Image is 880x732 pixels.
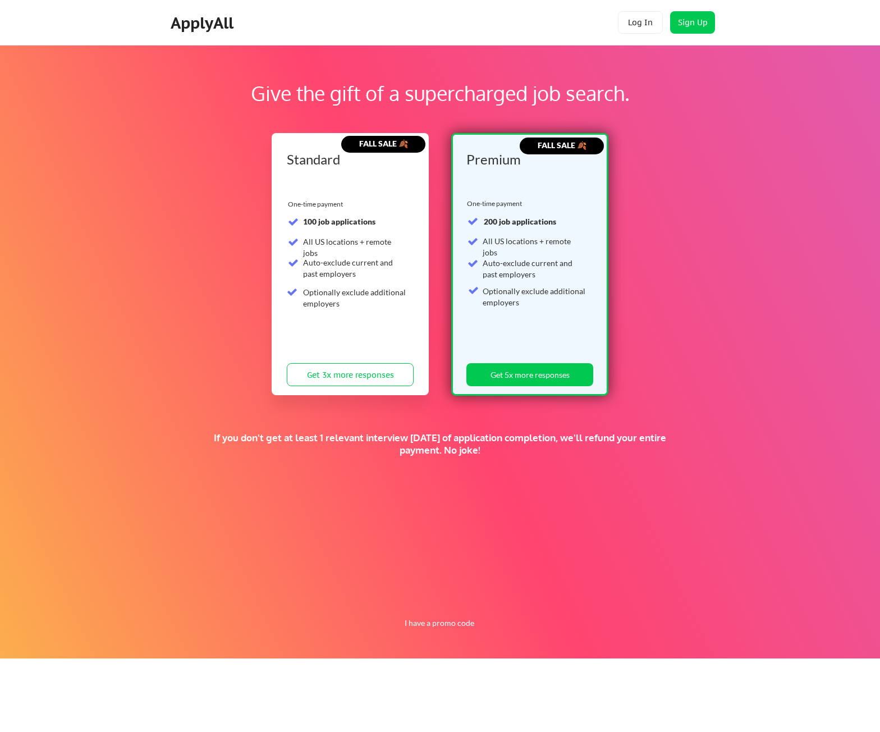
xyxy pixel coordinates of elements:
[483,286,586,308] div: Optionally exclude additional employers
[171,13,237,33] div: ApplyAll
[398,616,481,630] button: I have a promo code
[466,153,589,166] div: Premium
[303,236,407,258] div: All US locations + remote jobs
[483,236,586,258] div: All US locations + remote jobs
[195,432,685,456] div: If you don't get at least 1 relevant interview [DATE] of application completion, we'll refund you...
[483,258,586,280] div: Auto-exclude current and past employers
[359,139,408,148] strong: FALL SALE 🍂
[288,200,346,209] div: One-time payment
[670,11,715,34] button: Sign Up
[303,217,375,226] strong: 100 job applications
[466,363,593,386] button: Get 5x more responses
[303,257,407,279] div: Auto-exclude current and past employers
[287,153,410,166] div: Standard
[303,287,407,309] div: Optionally exclude additional employers
[538,140,586,150] strong: FALL SALE 🍂
[72,78,808,108] div: Give the gift of a supercharged job search.
[484,217,556,226] strong: 200 job applications
[467,199,525,208] div: One-time payment
[618,11,663,34] button: Log In
[287,363,414,386] button: Get 3x more responses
